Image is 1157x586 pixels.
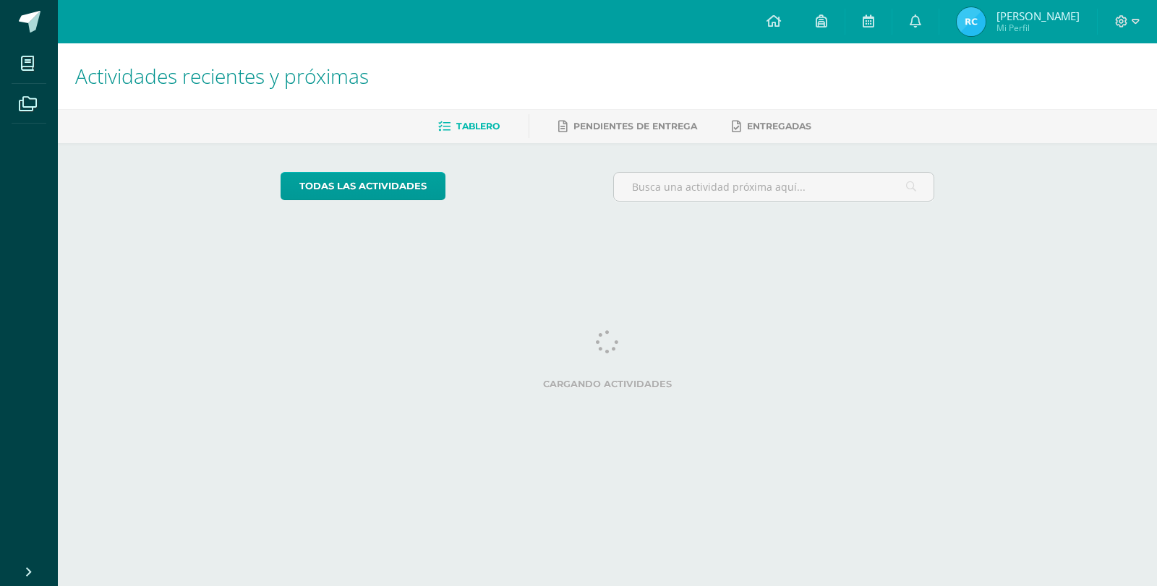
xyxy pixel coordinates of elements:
a: Tablero [438,115,500,138]
img: b267056732fc5bd767e1306c90ee396b.png [957,7,986,36]
a: Entregadas [732,115,811,138]
span: [PERSON_NAME] [996,9,1080,23]
span: Entregadas [747,121,811,132]
a: Pendientes de entrega [558,115,697,138]
span: Mi Perfil [996,22,1080,34]
a: todas las Actividades [281,172,445,200]
span: Actividades recientes y próximas [75,62,369,90]
input: Busca una actividad próxima aquí... [614,173,934,201]
span: Tablero [456,121,500,132]
span: Pendientes de entrega [573,121,697,132]
label: Cargando actividades [281,379,935,389]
